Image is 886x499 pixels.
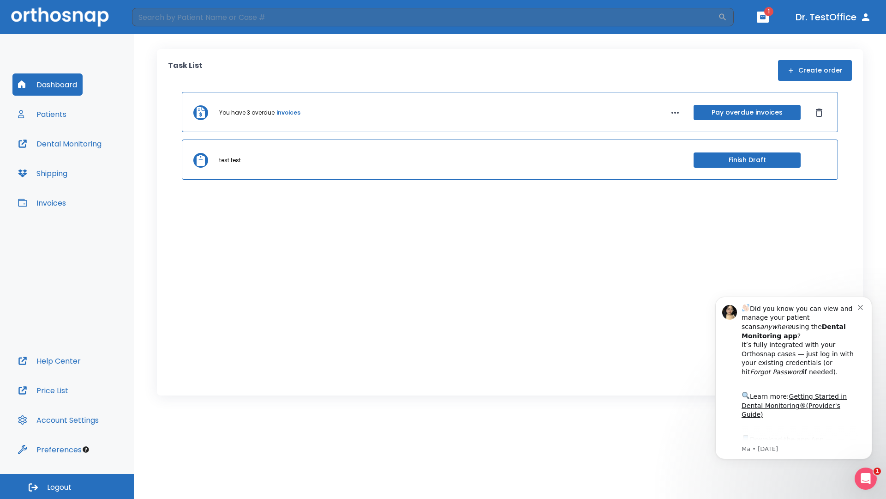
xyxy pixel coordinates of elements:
[12,350,86,372] button: Help Center
[855,468,877,490] iframe: Intercom live chat
[12,133,107,155] button: Dental Monitoring
[11,7,109,26] img: Orthosnap
[764,7,773,16] span: 1
[12,162,73,184] button: Shipping
[40,153,122,170] a: App Store
[156,20,164,27] button: Dismiss notification
[40,151,156,198] div: Download the app: | ​ Let us know if you need help getting started!
[219,109,275,117] p: You have 3 overdue
[12,73,83,96] button: Dashboard
[874,468,881,475] span: 1
[276,109,300,117] a: invoices
[40,162,156,170] p: Message from Ma, sent 1w ago
[12,409,104,431] button: Account Settings
[701,283,886,474] iframe: Intercom notifications message
[168,60,203,81] p: Task List
[694,105,801,120] button: Pay overdue invoices
[12,379,74,402] button: Price List
[219,156,241,164] p: test test
[132,8,718,26] input: Search by Patient Name or Case #
[12,438,87,461] button: Preferences
[82,445,90,454] div: Tooltip anchor
[792,9,875,25] button: Dr. TestOffice
[47,482,72,493] span: Logout
[778,60,852,81] button: Create order
[694,152,801,168] button: Finish Draft
[12,192,72,214] button: Invoices
[12,103,72,125] button: Patients
[812,105,826,120] button: Dismiss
